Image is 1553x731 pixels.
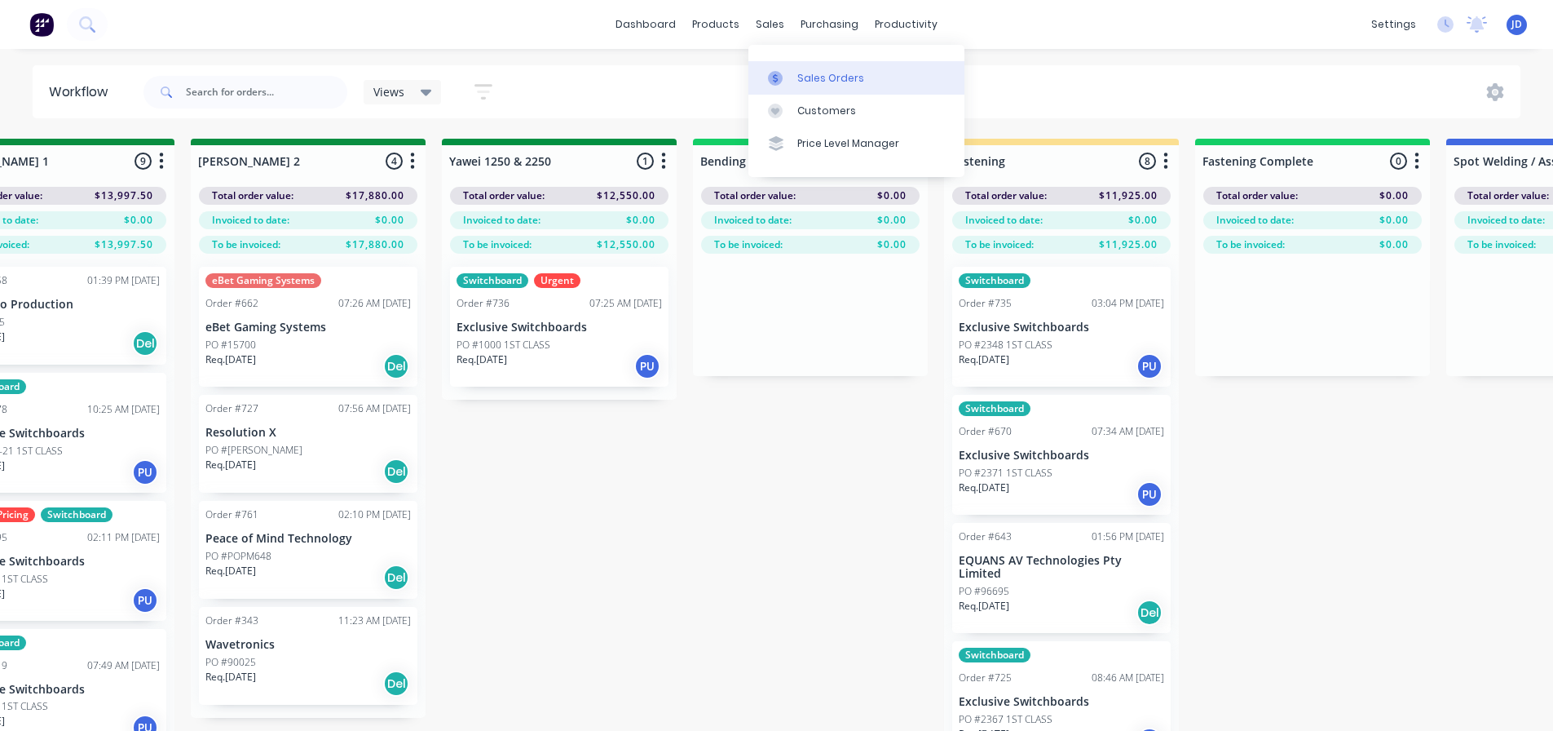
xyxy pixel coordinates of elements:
span: $17,880.00 [346,237,404,252]
span: To be invoiced: [1216,237,1285,252]
div: Switchboard [959,273,1030,288]
div: PU [1136,353,1163,379]
p: PO #2367 1ST CLASS [959,712,1052,727]
span: To be invoiced: [1467,237,1536,252]
span: Total order value: [1467,188,1549,203]
div: products [684,12,748,37]
div: Order #662 [205,296,258,311]
div: Order #670 [959,424,1012,439]
div: Order #34311:23 AM [DATE]WavetronicsPO #90025Req.[DATE]Del [199,607,417,705]
p: Exclusive Switchboards [959,449,1164,463]
div: PU [634,353,660,379]
span: $11,925.00 [1099,188,1158,203]
p: eBet Gaming Systems [205,321,411,334]
div: Order #76102:10 PM [DATE]Peace of Mind TechnologyPO #POPM648Req.[DATE]Del [199,501,417,599]
span: To be invoiced: [212,237,280,252]
span: $0.00 [877,213,907,228]
div: Switchboard [959,401,1030,416]
div: 02:11 PM [DATE] [87,530,160,545]
span: Invoiced to date: [965,213,1043,228]
div: productivity [867,12,946,37]
div: 03:04 PM [DATE] [1092,296,1164,311]
p: Req. [DATE] [959,599,1009,614]
span: Views [373,83,404,100]
span: Invoiced to date: [1216,213,1294,228]
div: 08:46 AM [DATE] [1092,671,1164,685]
div: Order #643 [959,529,1012,544]
div: 07:25 AM [DATE] [589,296,662,311]
p: PO #POPM648 [205,549,271,564]
input: Search for orders... [186,76,347,109]
div: Order #72707:56 AM [DATE]Resolution XPO #[PERSON_NAME]Req.[DATE]Del [199,395,417,493]
span: Total order value: [463,188,545,203]
div: settings [1363,12,1424,37]
div: Del [132,330,158,357]
span: Invoiced to date: [212,213,289,228]
div: Del [1136,600,1163,626]
p: PO #2348 1ST CLASS [959,338,1052,352]
div: Urgent [534,273,580,288]
div: sales [748,12,792,37]
div: 07:26 AM [DATE] [338,296,411,311]
div: PU [132,459,158,485]
div: PU [1136,481,1163,507]
span: Total order value: [1216,188,1298,203]
p: Wavetronics [205,638,411,652]
p: PO #90025 [205,655,256,670]
div: Del [383,671,409,697]
div: Workflow [49,82,116,102]
span: Invoiced to date: [1467,213,1545,228]
span: $0.00 [1379,188,1409,203]
a: Price Level Manager [748,127,964,160]
div: 10:25 AM [DATE] [87,402,160,417]
span: Total order value: [714,188,796,203]
div: SwitchboardUrgentOrder #73607:25 AM [DATE]Exclusive SwitchboardsPO #1000 1ST CLASSReq.[DATE]PU [450,267,668,387]
div: Order #343 [205,614,258,628]
p: Resolution X [205,426,411,440]
span: $11,925.00 [1099,237,1158,252]
span: $12,550.00 [597,188,655,203]
span: Invoiced to date: [714,213,792,228]
div: Switchboard [959,648,1030,662]
div: 01:56 PM [DATE] [1092,529,1164,544]
span: $0.00 [124,213,153,228]
a: Sales Orders [748,61,964,94]
div: 11:23 AM [DATE] [338,614,411,628]
div: eBet Gaming Systems [205,273,321,288]
span: JD [1511,17,1522,32]
span: Invoiced to date: [463,213,540,228]
div: Order #64301:56 PM [DATE]EQUANS AV Technologies Pty LimitedPO #96695Req.[DATE]Del [952,523,1171,634]
span: $13,997.50 [95,188,153,203]
span: Total order value: [965,188,1047,203]
div: Switchboard [457,273,528,288]
div: Order #727 [205,401,258,416]
div: 02:10 PM [DATE] [338,507,411,522]
div: Del [383,459,409,485]
p: Req. [DATE] [205,458,256,472]
a: Customers [748,95,964,127]
div: 07:34 AM [DATE] [1092,424,1164,439]
a: dashboard [607,12,684,37]
div: Switchboard [41,507,113,522]
p: PO #15700 [205,338,256,352]
p: Req. [DATE] [959,352,1009,367]
div: SwitchboardOrder #67007:34 AM [DATE]Exclusive SwitchboardsPO #2371 1ST CLASSReq.[DATE]PU [952,395,1171,515]
p: Exclusive Switchboards [959,695,1164,709]
p: PO #1000 1ST CLASS [457,338,550,352]
div: 07:49 AM [DATE] [87,658,160,673]
p: Req. [DATE] [205,352,256,367]
div: 07:56 AM [DATE] [338,401,411,416]
p: PO #2371 1ST CLASS [959,466,1052,481]
span: Total order value: [212,188,293,203]
span: $13,997.50 [95,237,153,252]
span: To be invoiced: [714,237,783,252]
span: $0.00 [375,213,404,228]
p: Req. [DATE] [205,670,256,684]
p: EQUANS AV Technologies Pty Limited [959,554,1164,582]
span: $0.00 [1379,237,1409,252]
div: Order #725 [959,671,1012,685]
div: Sales Orders [797,71,864,86]
p: Exclusive Switchboards [959,321,1164,334]
div: Order #761 [205,507,258,522]
div: SwitchboardOrder #73503:04 PM [DATE]Exclusive SwitchboardsPO #2348 1ST CLASSReq.[DATE]PU [952,267,1171,387]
